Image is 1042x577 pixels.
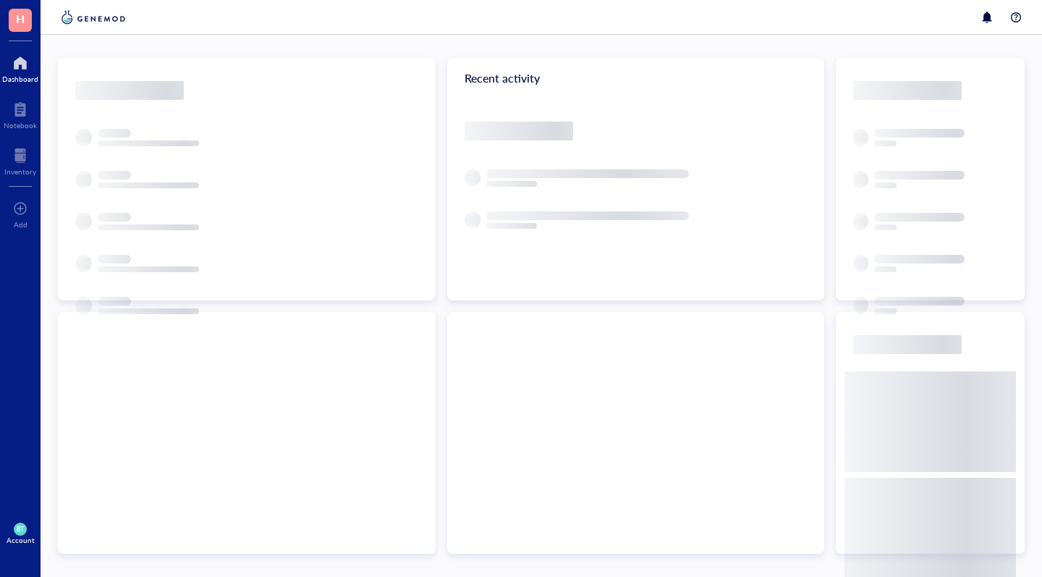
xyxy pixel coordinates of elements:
div: Notebook [4,121,37,130]
div: Inventory [4,167,36,176]
a: Inventory [4,144,36,176]
span: BT [17,526,24,533]
span: H [16,9,25,28]
a: Notebook [4,98,37,130]
div: Add [14,220,27,229]
div: Dashboard [2,75,38,83]
a: Dashboard [2,51,38,83]
div: Recent activity [447,58,825,98]
div: Account [7,536,35,544]
img: genemod-logo [58,9,129,26]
